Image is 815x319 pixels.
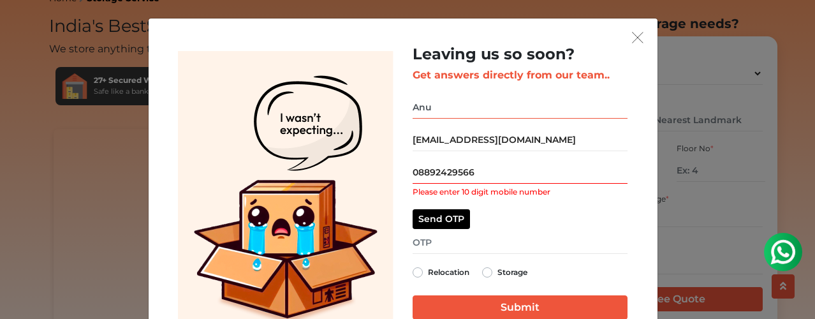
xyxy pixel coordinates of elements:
[497,265,527,280] label: Storage
[413,45,628,64] h2: Leaving us so soon?
[632,32,643,43] img: exit
[413,69,628,81] h3: Get answers directly from our team..
[413,129,628,151] input: Mail Id
[413,232,628,254] input: OTP
[13,13,38,38] img: whatsapp-icon.svg
[428,265,469,280] label: Relocation
[413,96,628,119] input: Your Name
[413,186,550,198] label: Please enter 10 digit mobile number
[413,209,470,229] button: Send OTP
[413,161,628,184] input: Mobile No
